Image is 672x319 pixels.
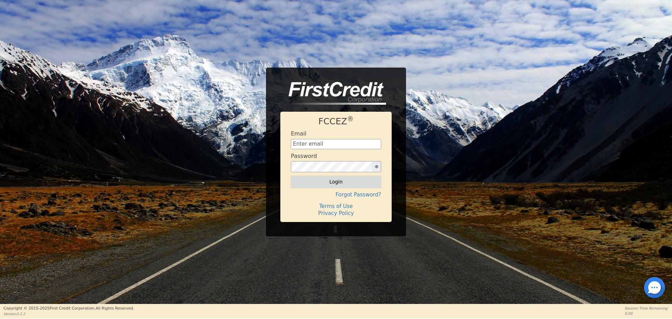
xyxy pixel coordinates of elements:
[291,210,381,216] h4: Privacy Policy
[291,192,381,198] h4: Forgot Password?
[291,139,381,150] input: Enter email
[625,306,668,311] p: Session Time Remaining:
[96,306,134,311] span: All Rights Reserved.
[3,306,134,312] p: Copyright © 2015- 2025 First Credit Corporation.
[3,311,134,317] p: Version 3.2.2
[347,115,354,123] sup: ®
[625,311,668,316] p: 0:00
[291,116,381,127] h1: FCCEZ
[280,82,386,105] img: logo-CMu_cnol.png
[291,203,381,209] h4: Terms of Use
[291,176,381,188] button: Login
[291,161,372,172] input: password
[291,153,317,159] h4: Password
[291,130,306,137] h4: Email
